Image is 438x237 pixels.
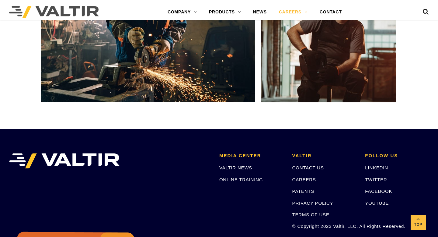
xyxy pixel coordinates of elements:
[292,153,356,158] h2: VALTIR
[365,189,392,194] a: FACEBOOK
[365,200,389,206] a: YOUTUBE
[365,177,387,182] a: TWITTER
[365,165,388,170] a: LINKEDIN
[247,6,273,18] a: NEWS
[219,177,263,182] a: ONLINE TRAINING
[162,6,203,18] a: COMPANY
[9,6,99,18] img: Valtir
[292,223,356,230] p: © Copyright 2023 Valtir, LLC. All Rights Reserved.
[411,215,426,230] a: Top
[292,189,315,194] a: PATENTS
[292,212,329,217] a: TERMS OF USE
[203,6,247,18] a: PRODUCTS
[411,221,426,228] span: Top
[9,153,120,168] img: VALTIR
[219,165,252,170] a: VALTIR NEWS
[365,153,429,158] h2: FOLLOW US
[273,6,314,18] a: CAREERS
[219,153,283,158] h2: MEDIA CENTER
[314,6,348,18] a: CONTACT
[292,200,333,206] a: PRIVACY POLICY
[292,165,324,170] a: CONTACT US
[292,177,316,182] a: CAREERS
